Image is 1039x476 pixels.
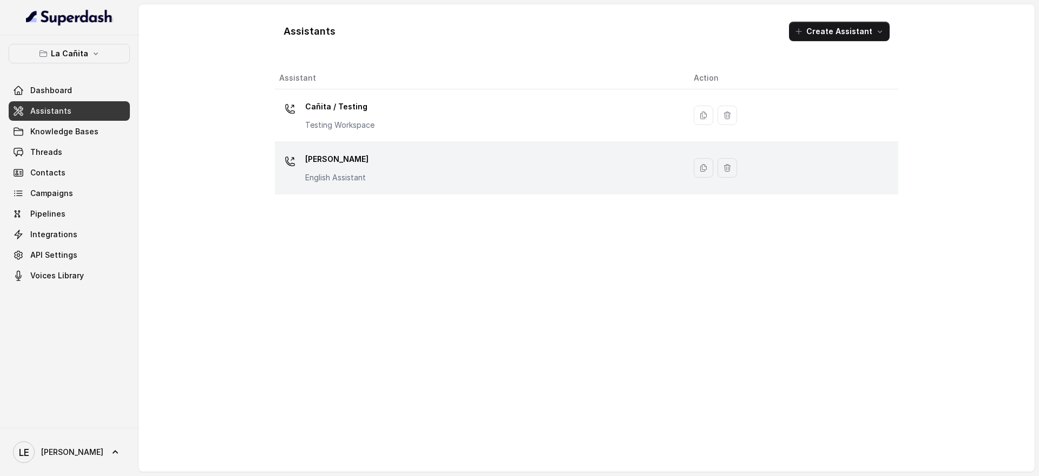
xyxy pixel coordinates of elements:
[685,67,898,89] th: Action
[9,142,130,162] a: Threads
[30,106,71,116] span: Assistants
[26,9,113,26] img: light.svg
[9,184,130,203] a: Campaigns
[9,266,130,285] a: Voices Library
[30,167,65,178] span: Contacts
[305,98,374,115] p: Cañita / Testing
[9,122,130,141] a: Knowledge Bases
[41,447,103,458] span: [PERSON_NAME]
[30,85,72,96] span: Dashboard
[9,245,130,265] a: API Settings
[9,44,130,63] button: La Cañita
[30,250,77,260] span: API Settings
[305,151,369,168] p: [PERSON_NAME]
[9,437,130,467] a: [PERSON_NAME]
[30,208,65,219] span: Pipelines
[789,22,890,41] button: Create Assistant
[9,101,130,121] a: Assistants
[9,81,130,100] a: Dashboard
[284,23,336,40] h1: Assistants
[305,120,374,131] p: Testing Workspace
[9,204,130,224] a: Pipelines
[275,67,685,89] th: Assistant
[51,47,88,60] p: La Cañita
[30,126,98,137] span: Knowledge Bases
[30,147,62,158] span: Threads
[30,270,84,281] span: Voices Library
[9,225,130,244] a: Integrations
[305,172,369,183] p: English Assistant
[30,229,77,240] span: Integrations
[19,447,29,458] text: LE
[30,188,73,199] span: Campaigns
[9,163,130,182] a: Contacts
